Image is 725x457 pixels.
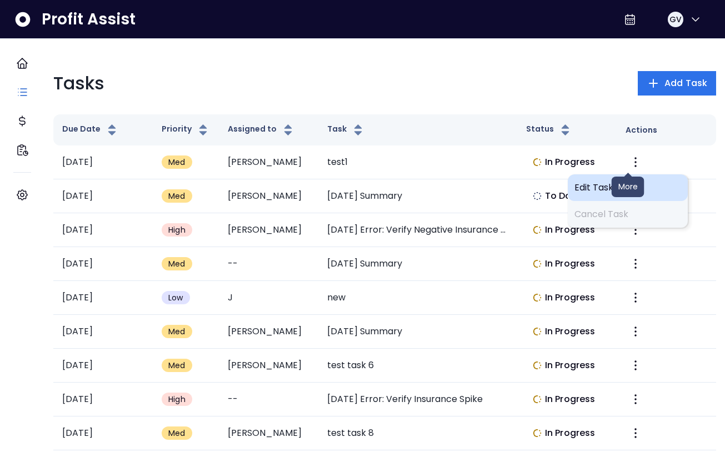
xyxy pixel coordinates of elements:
[664,77,707,90] span: Add Task
[318,179,517,213] td: [DATE] Summary
[545,155,595,169] span: In Progress
[219,247,318,281] td: --
[533,259,542,268] img: In Progress
[669,14,682,25] span: GV
[626,288,646,308] button: More
[545,257,595,270] span: In Progress
[318,383,517,416] td: [DATE] Error: Verify Insurance Spike
[168,157,186,168] span: Med
[318,247,517,281] td: [DATE] Summary
[219,315,318,349] td: [PERSON_NAME]
[318,213,517,247] td: [DATE] Error: Verify Negative Insurance Payment
[53,145,153,179] td: [DATE]
[53,70,104,97] p: Tasks
[545,325,595,338] span: In Progress
[545,189,572,203] span: To Do
[219,416,318,450] td: [PERSON_NAME]
[612,177,644,197] div: More
[526,123,572,137] button: Status
[168,326,186,337] span: Med
[626,254,646,274] button: More
[219,281,318,315] td: J
[53,416,153,450] td: [DATE]
[545,359,595,372] span: In Progress
[626,355,646,375] button: More
[533,327,542,336] img: In Progress
[626,220,646,240] button: More
[168,258,186,269] span: Med
[219,383,318,416] td: --
[53,349,153,383] td: [DATE]
[545,393,595,406] span: In Progress
[545,291,595,304] span: In Progress
[574,181,681,194] span: Edit Task
[533,429,542,438] img: In Progress
[168,428,186,439] span: Med
[318,416,517,450] td: test task 8
[53,247,153,281] td: [DATE]
[626,152,646,172] button: More
[545,223,595,237] span: In Progress
[53,315,153,349] td: [DATE]
[168,190,186,202] span: Med
[318,281,517,315] td: new
[168,292,183,303] span: Low
[53,213,153,247] td: [DATE]
[168,394,186,405] span: High
[53,179,153,213] td: [DATE]
[533,395,542,404] img: In Progress
[638,71,716,96] button: Add Task
[533,225,542,234] img: In Progress
[617,114,716,145] th: Actions
[318,349,517,383] td: test task 6
[545,426,595,440] span: In Progress
[318,145,517,179] td: test1
[228,123,295,137] button: Assigned to
[318,315,517,349] td: [DATE] Summary
[626,322,646,342] button: More
[42,9,136,29] span: Profit Assist
[53,281,153,315] td: [DATE]
[168,224,186,235] span: High
[219,179,318,213] td: [PERSON_NAME]
[53,383,153,416] td: [DATE]
[168,360,186,371] span: Med
[626,389,646,409] button: More
[626,423,646,443] button: More
[533,192,542,200] img: Not yet Started
[533,361,542,370] img: In Progress
[62,123,119,137] button: Due Date
[162,123,210,137] button: Priority
[568,174,688,228] div: More
[533,293,542,302] img: In Progress
[219,213,318,247] td: [PERSON_NAME]
[327,123,365,137] button: Task
[219,145,318,179] td: [PERSON_NAME]
[219,349,318,383] td: [PERSON_NAME]
[533,158,542,167] img: In Progress
[574,208,681,221] span: Cancel Task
